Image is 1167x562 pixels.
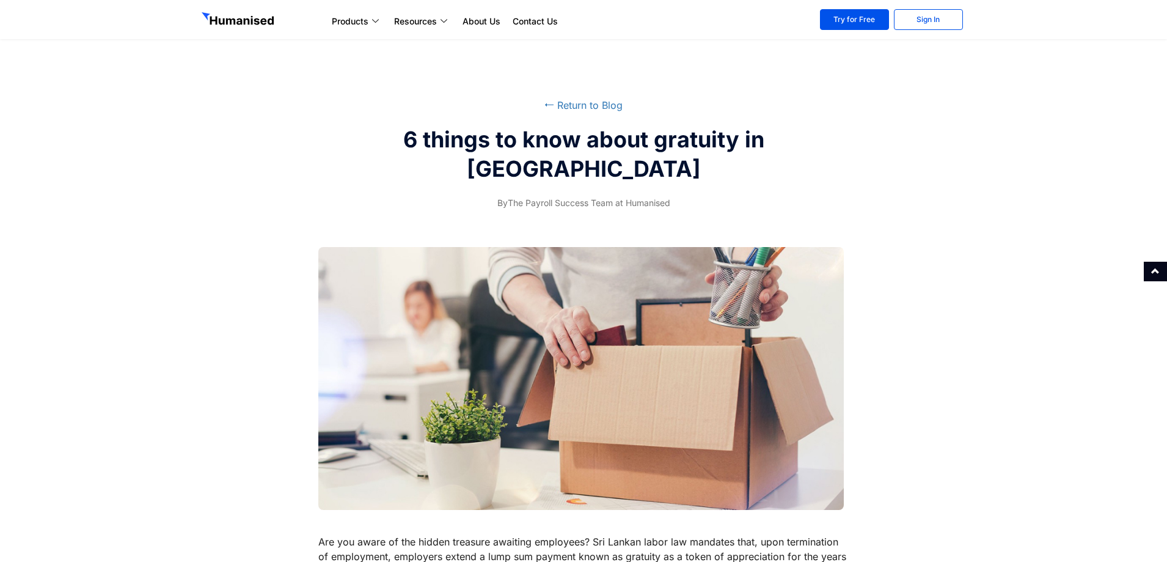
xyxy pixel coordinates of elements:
a: Products [326,14,388,29]
img: GetHumanised Logo [202,12,276,28]
h2: 6 things to know about gratuity in [GEOGRAPHIC_DATA] [354,125,813,183]
a: Sign In [894,9,963,30]
span: By [497,198,508,208]
a: Resources [388,14,456,29]
a: About Us [456,14,507,29]
span: The Payroll Success Team at Humanised [497,196,670,210]
a: ⭠ Return to Blog [544,99,623,111]
img: 6 things to know about gratuity in Sri Lanka [318,247,844,510]
a: Try for Free [820,9,889,30]
a: Contact Us [507,14,564,29]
